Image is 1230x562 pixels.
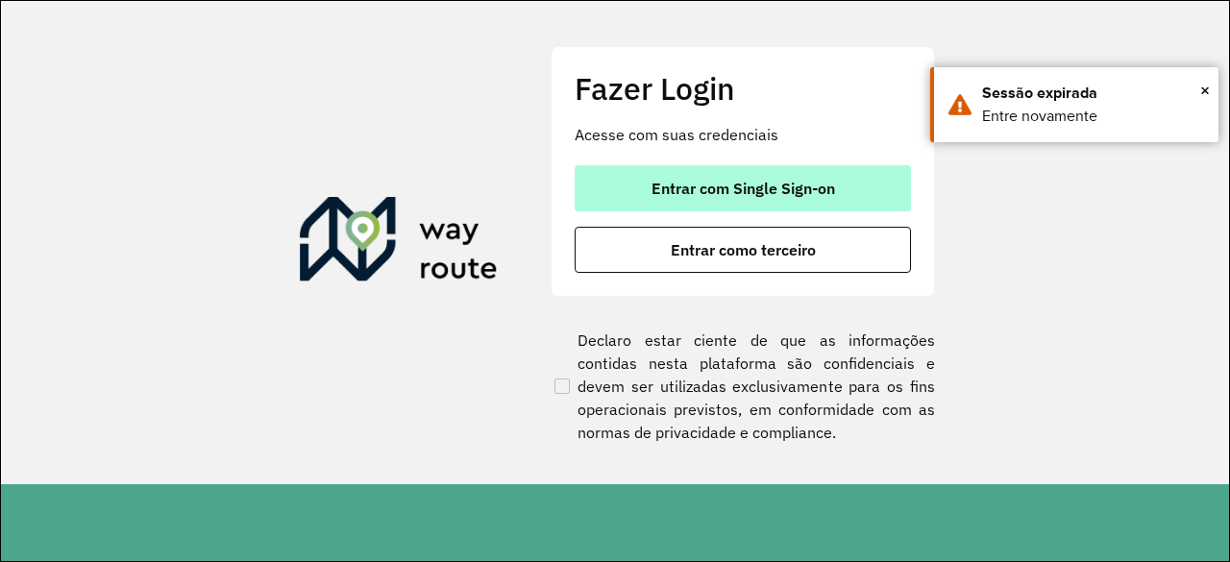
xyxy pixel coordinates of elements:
[982,82,1204,105] div: Sessão expirada
[1200,76,1210,105] span: ×
[652,181,835,196] span: Entrar com Single Sign-on
[300,197,498,289] img: Roteirizador AmbevTech
[551,329,935,444] label: Declaro estar ciente de que as informações contidas nesta plataforma são confidenciais e devem se...
[575,70,911,107] h2: Fazer Login
[575,123,911,146] p: Acesse com suas credenciais
[575,227,911,273] button: button
[671,242,816,257] span: Entrar como terceiro
[1200,76,1210,105] button: Close
[575,165,911,211] button: button
[982,105,1204,128] div: Entre novamente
